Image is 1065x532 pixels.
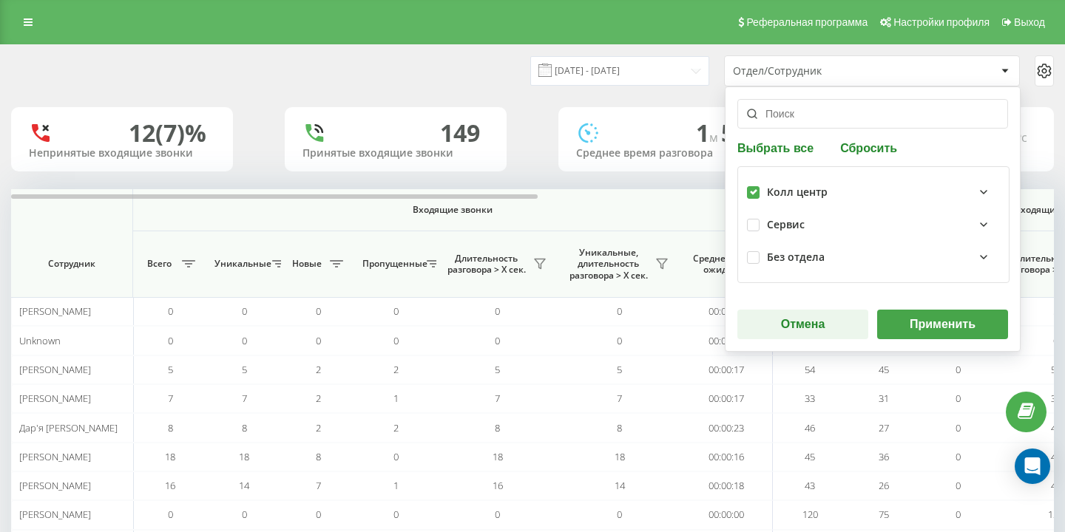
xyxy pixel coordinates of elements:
[617,363,622,376] span: 5
[316,304,321,318] span: 0
[805,363,815,376] span: 54
[680,355,773,384] td: 00:00:17
[1051,392,1061,405] span: 33
[1053,334,1058,347] span: 0
[680,297,773,326] td: 00:00:00
[168,421,173,434] span: 8
[680,443,773,471] td: 00:00:16
[19,479,91,492] span: [PERSON_NAME]
[566,247,651,282] span: Уникальные, длительность разговора > Х сек.
[737,310,868,339] button: Отмена
[1051,363,1061,376] span: 54
[495,363,500,376] span: 5
[617,392,622,405] span: 7
[302,147,489,160] div: Принятые входящие звонки
[242,508,247,521] span: 0
[709,129,721,146] span: м
[879,392,889,405] span: 31
[242,421,247,434] span: 8
[316,363,321,376] span: 2
[680,500,773,529] td: 00:00:00
[288,258,325,270] span: Новые
[242,304,247,318] span: 0
[362,258,422,270] span: Пропущенные
[316,392,321,405] span: 2
[316,508,321,521] span: 0
[24,258,120,270] span: Сотрудник
[617,334,622,347] span: 0
[316,479,321,492] span: 7
[1015,449,1050,484] div: Open Intercom Messenger
[805,450,815,463] span: 45
[495,508,500,521] span: 0
[879,450,889,463] span: 36
[19,334,61,347] span: Unknown
[767,186,828,199] div: Колл центр
[767,251,825,264] div: Без отдела
[1051,421,1061,434] span: 46
[393,392,399,405] span: 1
[879,479,889,492] span: 26
[393,479,399,492] span: 1
[805,479,815,492] span: 43
[1014,16,1045,28] span: Выход
[168,304,173,318] span: 0
[168,334,173,347] span: 0
[617,304,622,318] span: 0
[956,392,961,405] span: 0
[956,363,961,376] span: 0
[239,479,249,492] span: 14
[165,450,175,463] span: 18
[576,147,763,160] div: Среднее время разговора
[877,310,1008,339] button: Применить
[879,363,889,376] span: 45
[168,392,173,405] span: 7
[893,16,990,28] span: Настройки профиля
[1053,304,1058,318] span: 5
[19,421,118,434] span: Дар'я [PERSON_NAME]
[29,147,215,160] div: Непринятые входящие звонки
[444,253,529,276] span: Длительность разговора > Х сек.
[615,479,625,492] span: 14
[239,450,249,463] span: 18
[19,304,91,318] span: [PERSON_NAME]
[440,119,480,147] div: 149
[737,140,818,154] button: Выбрать все
[393,334,399,347] span: 0
[19,363,91,376] span: [PERSON_NAME]
[617,421,622,434] span: 8
[721,117,754,149] span: 57
[495,421,500,434] span: 8
[168,363,173,376] span: 5
[680,471,773,500] td: 00:00:18
[680,326,773,355] td: 00:00:00
[393,363,399,376] span: 2
[680,384,773,413] td: 00:00:17
[493,450,503,463] span: 18
[19,508,91,521] span: [PERSON_NAME]
[1048,508,1064,521] span: 120
[129,119,206,147] div: 12 (7)%
[956,421,961,434] span: 0
[1051,450,1061,463] span: 45
[141,258,177,270] span: Всего
[802,508,818,521] span: 120
[680,413,773,442] td: 00:00:23
[242,363,247,376] span: 5
[805,392,815,405] span: 33
[767,219,805,231] div: Сервис
[172,204,734,216] span: Входящие звонки
[493,479,503,492] span: 16
[214,258,268,270] span: Уникальные
[746,16,868,28] span: Реферальная программа
[316,421,321,434] span: 2
[165,479,175,492] span: 16
[495,304,500,318] span: 0
[393,508,399,521] span: 0
[956,508,961,521] span: 0
[696,117,721,149] span: 1
[393,421,399,434] span: 2
[316,334,321,347] span: 0
[242,334,247,347] span: 0
[615,450,625,463] span: 18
